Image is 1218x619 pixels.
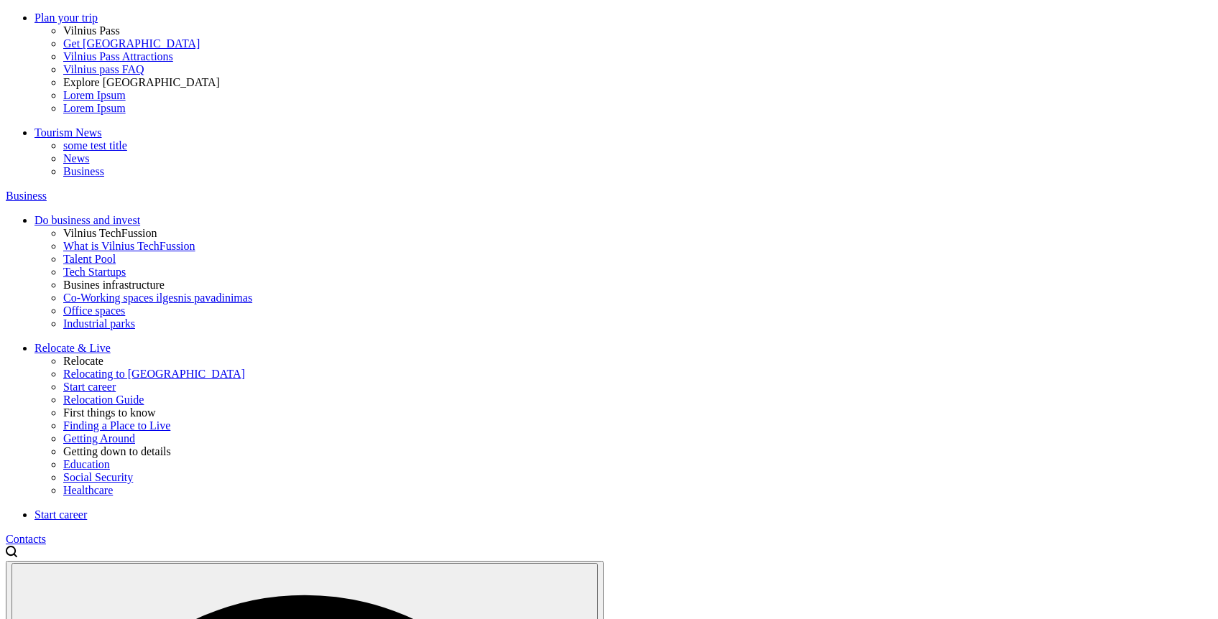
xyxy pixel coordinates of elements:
span: First things to know [63,406,155,419]
a: Co-Working spaces ilgesnis pavadinimas [63,292,1212,304]
a: Tourism News [34,126,1212,139]
a: Vilnius pass FAQ [63,63,1212,76]
span: Tech Startups [63,266,126,278]
span: Relocating to [GEOGRAPHIC_DATA] [63,368,245,380]
span: Vilnius Pass [63,24,120,37]
a: Business [6,190,1212,203]
a: Tech Startups [63,266,1212,279]
span: Do business and invest [34,214,140,226]
span: Vilnius Pass Attractions [63,50,173,62]
a: Contacts [6,533,1212,546]
a: Getting Around [63,432,1212,445]
a: some test title [63,139,1212,152]
span: Healthcare [63,484,113,496]
span: Education [63,458,110,470]
span: Relocate [63,355,103,367]
a: Business [63,165,1212,178]
span: Vilnius TechFussion [63,227,157,239]
span: Relocation Guide [63,394,144,406]
span: Lorem Ipsum [63,89,126,101]
span: Industrial parks [63,317,135,330]
a: Vilnius Pass Attractions [63,50,1212,63]
span: Get [GEOGRAPHIC_DATA] [63,37,200,50]
a: Start career [63,381,1212,394]
span: Explore [GEOGRAPHIC_DATA] [63,76,220,88]
a: Healthcare [63,484,1212,497]
span: Busines infrastructure [63,279,165,291]
span: Plan your trip [34,11,98,24]
a: Lorem Ipsum [63,89,1212,102]
a: Get [GEOGRAPHIC_DATA] [63,37,1212,50]
span: Lorem Ipsum [63,102,126,114]
a: Plan your trip [34,11,1212,24]
a: Social Security [63,471,1212,484]
span: Office spaces [63,304,125,317]
a: Education [63,458,1212,471]
a: Industrial parks [63,317,1212,330]
a: What is Vilnius TechFussion [63,240,1212,253]
span: Start career [34,508,87,521]
span: Getting Around [63,432,135,445]
a: Office spaces [63,304,1212,317]
a: Relocation Guide [63,394,1212,406]
a: Start career [34,508,1212,521]
a: Lorem Ipsum [63,102,1212,115]
span: Finding a Place to Live [63,419,170,432]
span: Start career [63,381,116,393]
a: News [63,152,1212,165]
span: Vilnius pass FAQ [63,63,144,75]
span: What is Vilnius TechFussion [63,240,195,252]
a: Relocating to [GEOGRAPHIC_DATA] [63,368,1212,381]
a: Talent Pool [63,253,1212,266]
span: Business [63,165,104,177]
span: Social Security [63,471,133,483]
span: Contacts [6,533,46,545]
a: Relocate & Live [34,342,1212,355]
span: Tourism News [34,126,102,139]
a: Open search modal [6,548,17,560]
a: Do business and invest [34,214,1212,227]
span: Business [6,190,47,202]
span: Relocate & Live [34,342,111,354]
span: News [63,152,89,164]
a: Finding a Place to Live [63,419,1212,432]
span: Co-Working spaces ilgesnis pavadinimas [63,292,252,304]
span: Getting down to details [63,445,171,457]
span: Talent Pool [63,253,116,265]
